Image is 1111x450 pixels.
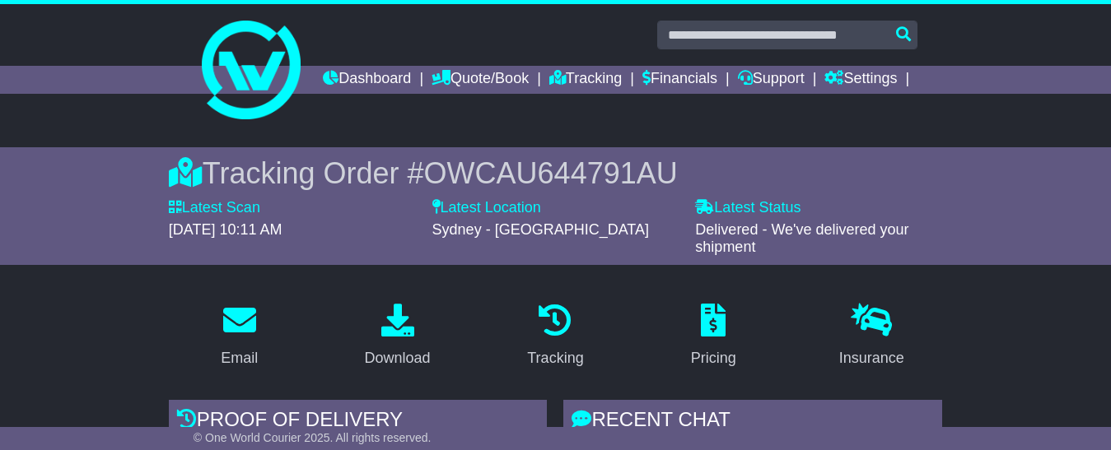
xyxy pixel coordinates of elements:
[432,199,541,217] label: Latest Location
[680,298,747,375] a: Pricing
[516,298,594,375] a: Tracking
[563,400,942,444] div: RECENT CHAT
[839,347,904,369] div: Insurance
[221,347,258,369] div: Email
[210,298,268,375] a: Email
[691,347,736,369] div: Pricing
[169,199,260,217] label: Latest Scan
[169,400,548,444] div: Proof of Delivery
[194,431,432,444] span: © One World Courier 2025. All rights reserved.
[695,199,801,217] label: Latest Status
[424,156,678,190] span: OWCAU644791AU
[432,221,649,238] span: Sydney - [GEOGRAPHIC_DATA]
[323,66,411,94] a: Dashboard
[829,298,915,375] a: Insurance
[432,66,529,94] a: Quote/Book
[642,66,717,94] a: Financials
[527,347,583,369] div: Tracking
[738,66,805,94] a: Support
[549,66,622,94] a: Tracking
[169,155,942,191] div: Tracking Order #
[354,298,441,375] a: Download
[365,347,431,369] div: Download
[695,221,908,256] span: Delivered - We've delivered your shipment
[824,66,897,94] a: Settings
[169,221,282,238] span: [DATE] 10:11 AM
